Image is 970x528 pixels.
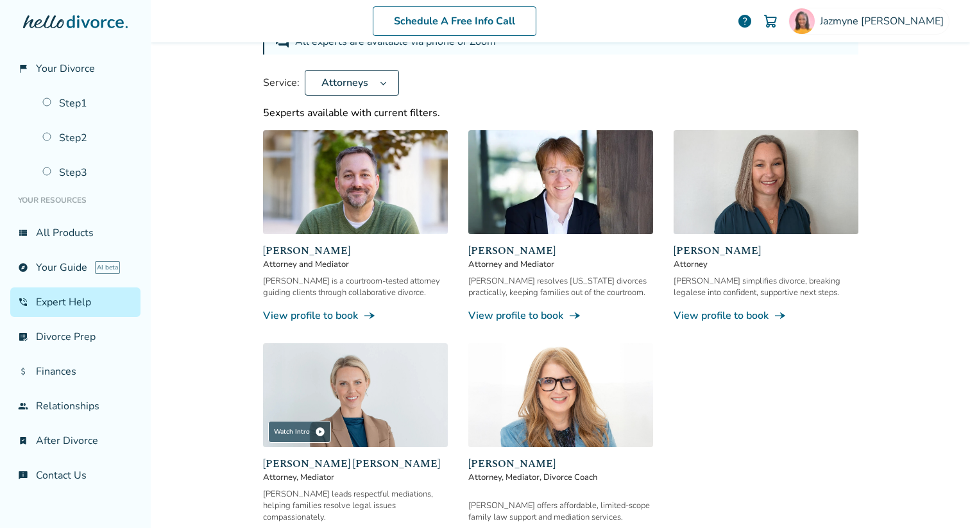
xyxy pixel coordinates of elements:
[568,309,581,322] span: line_end_arrow_notch
[95,261,120,274] span: AI beta
[674,309,858,323] a: View profile to bookline_end_arrow_notch
[789,8,815,34] img: Jazmyne Williams
[36,62,95,76] span: Your Divorce
[674,259,858,270] span: Attorney
[737,13,753,29] a: help
[468,309,653,323] a: View profile to bookline_end_arrow_notch
[263,488,448,523] div: [PERSON_NAME] leads respectful mediations, helping families resolve legal issues compassionately.
[363,309,376,322] span: line_end_arrow_notch
[10,461,140,490] a: chat_infoContact Us
[316,76,373,90] span: Attorneys
[305,70,399,96] button: Attorneys
[18,436,28,446] span: bookmark_check
[263,472,448,483] span: Attorney, Mediator
[906,466,970,528] iframe: Chat Widget
[10,322,140,352] a: list_alt_checkDivorce Prep
[263,343,448,447] img: Melissa Wheeler Hoff
[468,275,653,298] div: [PERSON_NAME] resolves [US_STATE] divorces practically, keeping families out of the courtroom.
[263,456,448,472] span: [PERSON_NAME] [PERSON_NAME]
[674,275,858,298] div: [PERSON_NAME] simplifies divorce, breaking legalese into confident, supportive next steps.
[263,309,448,323] a: View profile to bookline_end_arrow_notch
[18,332,28,342] span: list_alt_check
[263,76,300,90] span: Service:
[263,243,448,259] span: [PERSON_NAME]
[373,6,536,36] a: Schedule A Free Info Call
[10,218,140,248] a: view_listAll Products
[18,470,28,481] span: chat_info
[275,34,290,49] span: forum
[468,130,653,234] img: Anne Mania
[263,106,858,120] div: 5 experts available with current filters.
[263,130,448,234] img: Neil Forester
[10,253,140,282] a: exploreYour GuideAI beta
[263,259,448,270] span: Attorney and Mediator
[18,64,28,74] span: flag_2
[10,391,140,421] a: groupRelationships
[468,500,653,523] div: [PERSON_NAME] offers affordable, limited-scope family law support and mediation services.
[674,243,858,259] span: [PERSON_NAME]
[268,421,331,443] div: Watch Intro
[18,228,28,238] span: view_list
[315,427,325,437] span: play_circle
[820,14,949,28] span: Jazmyne [PERSON_NAME]
[674,130,858,234] img: Desiree Howard
[468,472,653,483] span: Attorney, Mediator, Divorce Coach
[35,89,140,118] a: Step1
[18,366,28,377] span: attach_money
[10,426,140,456] a: bookmark_checkAfter Divorce
[468,343,653,447] img: Lisa Zonder
[263,275,448,298] div: [PERSON_NAME] is a courtroom-tested attorney guiding clients through collaborative divorce.
[763,13,778,29] img: Cart
[10,54,140,83] a: flag_2Your Divorce
[10,357,140,386] a: attach_moneyFinances
[10,187,140,213] li: Your Resources
[35,123,140,153] a: Step2
[18,297,28,307] span: phone_in_talk
[18,262,28,273] span: explore
[468,456,653,472] span: [PERSON_NAME]
[468,243,653,259] span: [PERSON_NAME]
[10,287,140,317] a: phone_in_talkExpert Help
[35,158,140,187] a: Step3
[468,259,653,270] span: Attorney and Mediator
[774,309,787,322] span: line_end_arrow_notch
[18,401,28,411] span: group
